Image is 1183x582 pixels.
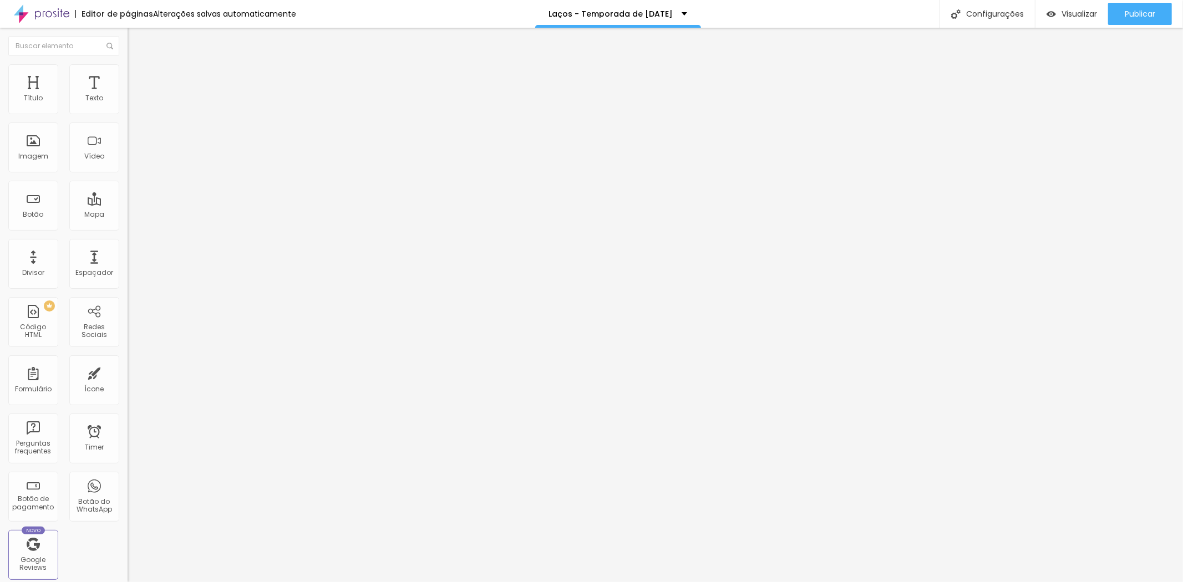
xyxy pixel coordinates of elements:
img: Icone [951,9,961,19]
iframe: Editor [128,28,1183,582]
button: Publicar [1108,3,1172,25]
span: Publicar [1125,9,1155,18]
div: Ícone [85,385,104,393]
div: Google Reviews [11,556,55,572]
div: Botão do WhatsApp [72,498,116,514]
div: Novo [22,527,45,534]
span: Visualizar [1062,9,1097,18]
p: Laços - Temporada de [DATE] [549,10,673,18]
div: Texto [85,94,103,102]
div: Redes Sociais [72,323,116,339]
img: view-1.svg [1047,9,1056,19]
div: Vídeo [84,152,104,160]
div: Código HTML [11,323,55,339]
div: Botão de pagamento [11,495,55,511]
input: Buscar elemento [8,36,119,56]
div: Título [24,94,43,102]
div: Timer [85,443,104,451]
div: Formulário [15,385,52,393]
img: Icone [106,43,113,49]
div: Perguntas frequentes [11,440,55,456]
div: Espaçador [75,269,113,277]
div: Botão [23,211,44,218]
button: Visualizar [1035,3,1108,25]
div: Divisor [22,269,44,277]
div: Alterações salvas automaticamente [153,10,296,18]
div: Editor de páginas [75,10,153,18]
div: Mapa [84,211,104,218]
div: Imagem [18,152,48,160]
